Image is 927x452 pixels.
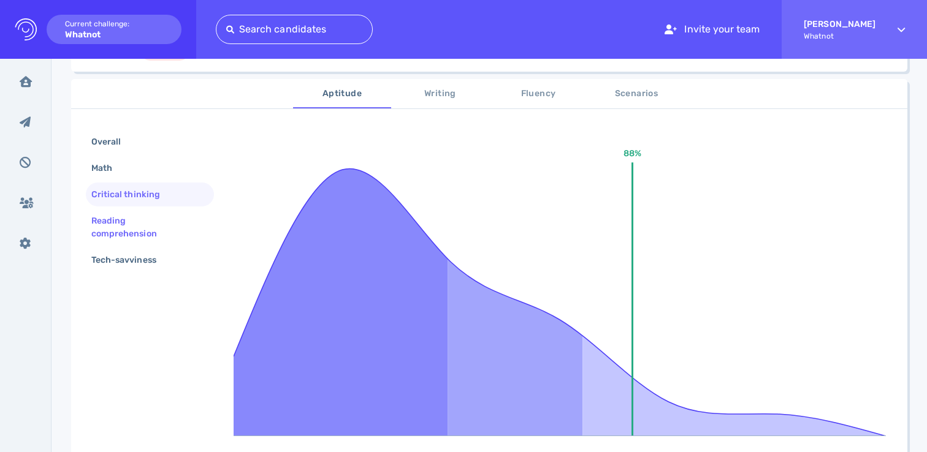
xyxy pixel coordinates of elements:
[804,32,876,40] span: Whatnot
[804,19,876,29] strong: [PERSON_NAME]
[89,251,171,269] div: Tech-savviness
[624,148,641,159] text: 88%
[300,86,384,102] span: Aptitude
[89,133,135,151] div: Overall
[89,212,201,243] div: Reading comprehension
[399,86,482,102] span: Writing
[89,186,175,203] div: Critical thinking
[89,159,127,177] div: Math
[595,86,678,102] span: Scenarios
[497,86,580,102] span: Fluency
